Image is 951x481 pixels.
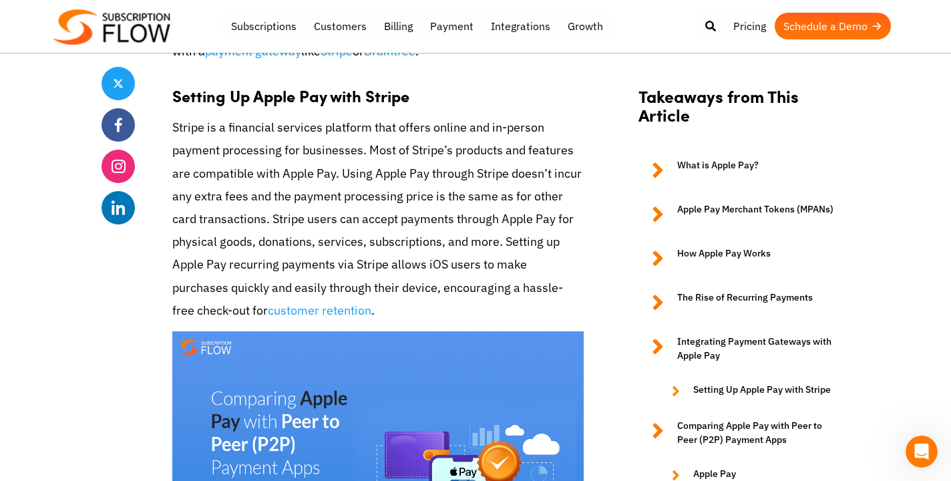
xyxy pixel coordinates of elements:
[559,13,612,39] a: Growth
[638,335,836,363] a: Integrating Payment Gateways with Apple Pay
[906,436,938,468] iframe: Intercom live chat
[482,13,559,39] a: Integrations
[638,202,836,226] a: Apple Pay Merchant Tokens (MPANs)
[375,13,421,39] a: Billing
[638,291,836,315] a: The Rise of Recurring Payments
[638,247,836,271] a: How Apple Pay Works
[268,303,371,318] a: customer retention
[222,13,305,39] a: Subscriptions
[421,13,482,39] a: Payment
[725,13,775,39] a: Pricing
[172,72,584,106] h3: Setting Up Apple Pay with Stripe
[658,383,836,399] a: Setting Up Apple Pay with Stripe
[305,13,375,39] a: Customers
[172,116,584,322] p: Stripe is a financial services platform that offers online and in-person payment processing for b...
[638,158,836,182] a: What is Apple Pay?
[53,9,170,45] img: Subscriptionflow
[638,419,836,447] a: Comparing Apple Pay with Peer to Peer (P2P) Payment Apps
[638,86,836,138] h2: Takeaways from This Article
[321,43,353,59] a: Stripe
[364,43,415,59] a: Braintree
[205,43,301,59] a: payment gateway
[775,13,891,39] a: Schedule a Demo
